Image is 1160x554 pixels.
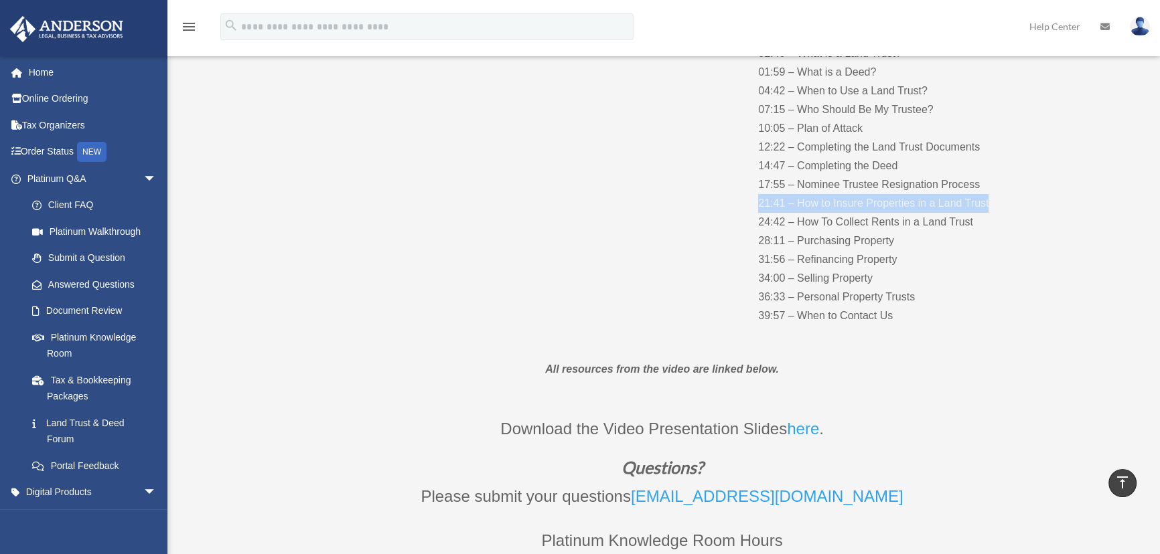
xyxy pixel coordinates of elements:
[1108,469,1137,497] a: vertical_align_top
[143,479,170,506] span: arrow_drop_down
[301,415,1024,459] p: Download the Video Presentation Slides .
[9,86,177,112] a: Online Ordering
[19,367,177,409] a: Tax & Bookkeeping Packages
[758,25,1023,325] p: 00:33 – What is a Trust? 01:40 – What is a Land Trust? 01:59 – What is a Deed? 04:42 – When to Us...
[545,363,779,375] em: All resources from the video are linked below.
[787,420,819,444] a: here
[9,112,177,138] a: Tax Organizers
[143,505,170,533] span: arrow_drop_down
[1114,474,1131,490] i: vertical_align_top
[9,165,177,192] a: Platinum Q&Aarrow_drop_down
[19,218,177,245] a: Platinum Walkthrough
[143,165,170,193] span: arrow_drop_down
[77,142,106,162] div: NEW
[19,298,177,325] a: Document Review
[19,192,177,219] a: Client FAQ
[19,452,177,479] a: Portal Feedback
[19,271,177,298] a: Answered Questions
[1130,17,1150,36] img: User Pic
[181,23,197,35] a: menu
[19,324,177,367] a: Platinum Knowledge Room
[19,409,170,452] a: Land Trust & Deed Forum
[6,16,127,42] img: Anderson Advisors Platinum Portal
[631,487,903,512] a: [EMAIL_ADDRESS][DOMAIN_NAME]
[9,479,177,506] a: Digital Productsarrow_drop_down
[9,505,177,532] a: My Entitiesarrow_drop_down
[181,19,197,35] i: menu
[301,482,1024,527] p: Please submit your questions
[9,59,177,86] a: Home
[9,138,177,166] a: Order StatusNEW
[622,457,703,477] em: Questions?
[19,245,177,272] a: Submit a Question
[224,18,238,33] i: search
